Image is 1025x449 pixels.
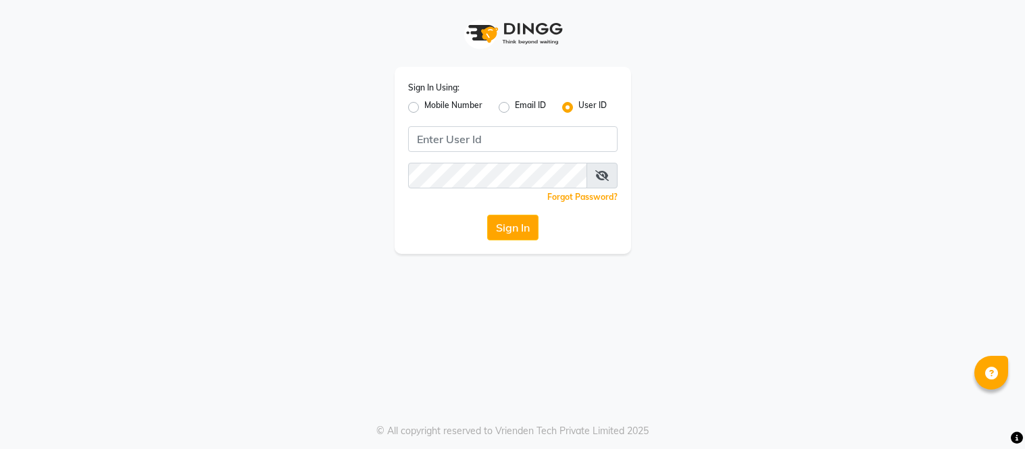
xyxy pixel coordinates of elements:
img: logo1.svg [459,14,567,53]
label: Email ID [515,99,546,115]
input: Username [408,126,618,152]
label: User ID [578,99,607,115]
label: Sign In Using: [408,82,459,94]
a: Forgot Password? [547,192,618,202]
button: Sign In [487,215,539,240]
label: Mobile Number [424,99,482,115]
input: Username [408,163,587,188]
